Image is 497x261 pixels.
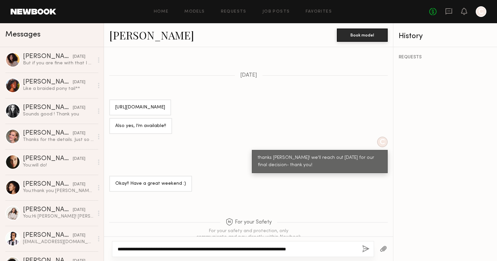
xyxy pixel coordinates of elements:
div: thanks [PERSON_NAME]! we'll reach out [DATE] for our final decision- thank you! [258,154,382,169]
span: [DATE] [240,73,257,78]
div: [DATE] [73,54,85,60]
div: History [399,33,492,40]
a: C [476,6,486,17]
a: Home [154,10,169,14]
div: [DATE] [73,130,85,137]
div: Thanks for the details. Just so we’re on the same page, my $1,210 rate is for standard e-comm sho... [23,137,94,143]
div: But if you are fine with that I am available next week besides [DATE] :) [23,60,94,66]
div: [DATE] [73,105,85,111]
div: You: Hi [PERSON_NAME]! [PERSON_NAME] here from Kitsch - We have a shoot we're planning the week o... [23,213,94,220]
div: Like a braided pony tail** [23,86,94,92]
div: [PERSON_NAME] [23,181,73,188]
span: For your Safety [226,218,272,227]
a: Favorites [306,10,332,14]
div: [DATE] [73,156,85,162]
div: [DATE] [73,181,85,188]
div: [EMAIL_ADDRESS][DOMAIN_NAME] [23,239,94,245]
button: Book model [337,29,388,42]
div: [PERSON_NAME] [23,156,73,162]
div: [DATE] [73,232,85,239]
div: [PERSON_NAME] [23,53,73,60]
div: [PERSON_NAME] [23,79,73,86]
a: Requests [221,10,247,14]
div: [PERSON_NAME] [23,232,73,239]
span: Messages [5,31,41,38]
div: [PERSON_NAME] [23,207,73,213]
a: Job Posts [262,10,290,14]
div: [URL][DOMAIN_NAME] [115,104,165,111]
div: [DATE] [73,79,85,86]
div: You: thank you [PERSON_NAME]! Loved having you! [23,188,94,194]
a: Book model [337,32,388,37]
a: [PERSON_NAME] [109,28,194,42]
div: Okay!! Have a great weekend :) [115,180,186,188]
div: Also yes, I’m available!! [115,122,166,130]
a: Models [184,10,205,14]
div: [PERSON_NAME] [23,130,73,137]
div: REQUESTS [399,55,492,60]
div: You: will do! [23,162,94,168]
div: Sounds good ! Thank you [23,111,94,117]
div: [PERSON_NAME] [23,104,73,111]
div: For your safety and protection, only communicate and pay directly within Newbook [195,228,302,240]
div: [DATE] [73,207,85,213]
